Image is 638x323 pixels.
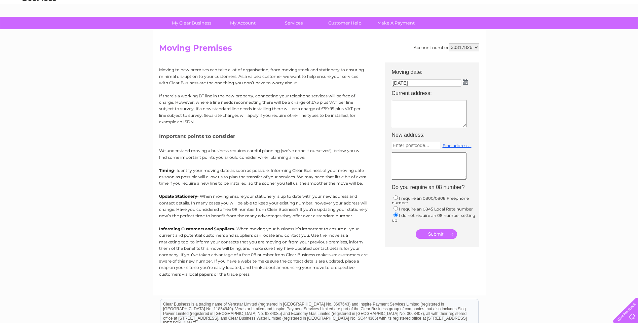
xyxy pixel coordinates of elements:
a: Make A Payment [368,17,424,29]
a: Find address... [443,143,472,148]
h5: Important points to consider [159,133,368,139]
img: ... [463,79,468,85]
a: 0333 014 3131 [511,3,558,12]
a: Services [266,17,322,29]
p: Moving to new premises can take a lot of organisation, from moving stock and stationery to ensuri... [159,66,368,86]
b: Timing [159,168,174,173]
th: Current address: [388,88,483,98]
input: Submit [416,229,457,239]
p: If there’s a working BT line in the new property, connecting your telephone services will be free... [159,93,368,125]
a: Log out [616,29,632,34]
h2: Moving Premises [159,43,479,56]
a: Blog [579,29,589,34]
a: My Clear Business [164,17,219,29]
a: Telecoms [555,29,575,34]
th: New address: [388,130,483,140]
a: Customer Help [317,17,373,29]
a: Energy [536,29,551,34]
a: Water [520,29,532,34]
img: logo.png [22,17,57,38]
a: Contact [593,29,610,34]
th: Moving date: [388,62,483,77]
div: Account number [414,43,479,51]
p: - When moving your business it’s important to ensure all your current and potential customers and... [159,226,368,277]
td: I require an 0800/0808 Freephone number I require an 0845 Local Rate number I do not require an 0... [388,193,483,224]
p: We understand moving a business requires careful planning (we’ve done it ourselves!), below you w... [159,147,368,160]
th: Do you require an 08 number? [388,182,483,192]
div: Clear Business is a trading name of Verastar Limited (registered in [GEOGRAPHIC_DATA] No. 3667643... [160,4,478,33]
a: My Account [215,17,270,29]
p: - Identify your moving date as soon as possible. Informing Clear Business of your moving date as ... [159,167,368,187]
b: Update Stationery [159,194,197,199]
b: Informing Customers and Suppliers [159,226,234,231]
p: - When moving ensure your stationery is up to date with your new address and contact details. In ... [159,193,368,219]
